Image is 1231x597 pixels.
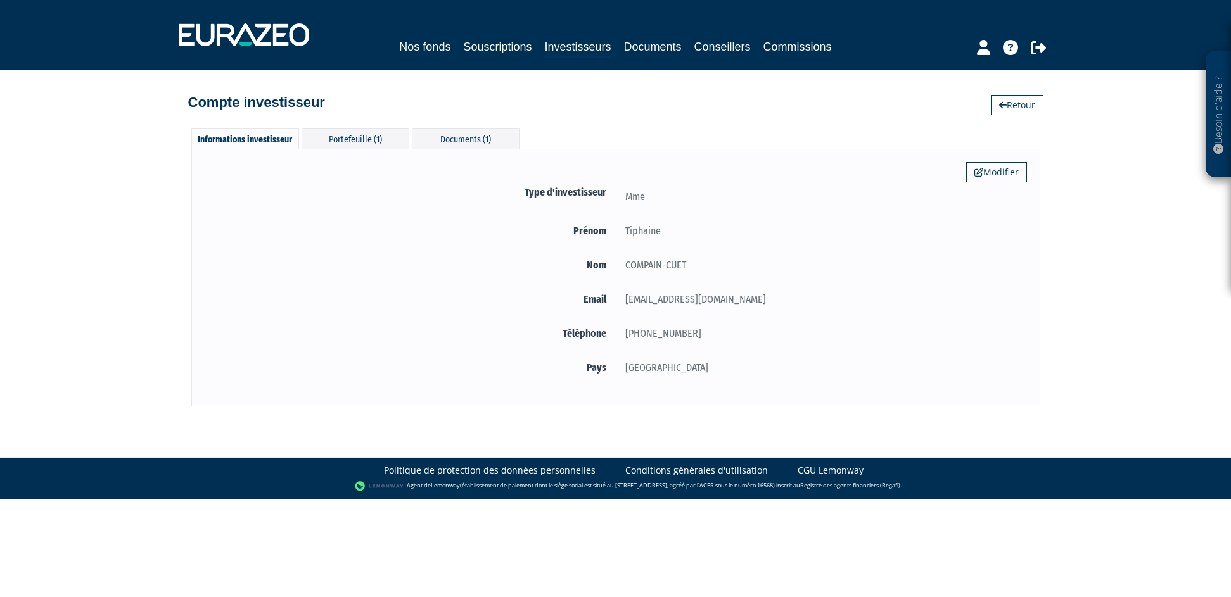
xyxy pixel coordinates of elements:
[205,257,616,273] label: Nom
[205,325,616,341] label: Téléphone
[991,95,1043,115] a: Retour
[800,482,900,490] a: Registre des agents financiers (Regafi)
[616,257,1027,273] div: COMPAIN-CUET
[191,128,299,149] div: Informations investisseur
[616,360,1027,375] div: [GEOGRAPHIC_DATA]
[616,291,1027,307] div: [EMAIL_ADDRESS][DOMAIN_NAME]
[13,480,1218,493] div: - Agent de (établissement de paiement dont le siège social est situé au [STREET_ADDRESS], agréé p...
[616,189,1027,204] div: Mme
[966,162,1027,182] a: Modifier
[463,38,532,56] a: Souscriptions
[625,464,768,477] a: Conditions générales d'utilisation
[616,223,1027,239] div: Tiphaine
[1211,58,1226,172] p: Besoin d'aide ?
[384,464,596,477] a: Politique de protection des données personnelles
[205,223,616,239] label: Prénom
[798,464,864,477] a: CGU Lemonway
[399,38,450,56] a: Nos fonds
[412,128,520,149] div: Documents (1)
[205,184,616,200] label: Type d'investisseur
[205,291,616,307] label: Email
[763,38,832,56] a: Commissions
[355,480,404,493] img: logo-lemonway.png
[694,38,751,56] a: Conseillers
[431,482,460,490] a: Lemonway
[544,38,611,58] a: Investisseurs
[188,95,325,110] h4: Compte investisseur
[624,38,682,56] a: Documents
[616,325,1027,341] div: [PHONE_NUMBER]
[205,360,616,375] label: Pays
[302,128,409,149] div: Portefeuille (1)
[179,23,309,46] img: 1732889491-logotype_eurazeo_blanc_rvb.png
